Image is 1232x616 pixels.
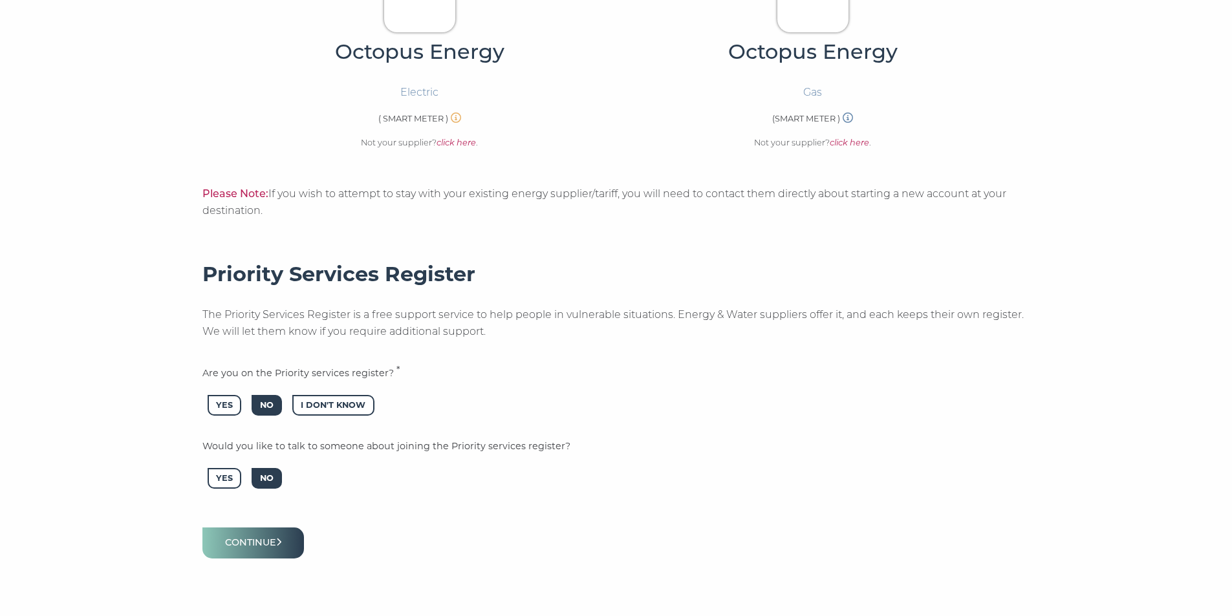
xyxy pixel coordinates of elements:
[361,136,478,150] p: Not your supplier? .
[378,114,448,123] span: ( SMART METER )
[292,395,374,416] span: I Don't Know
[202,306,1030,340] p: The Priority Services Register is a free support service to help people in vulnerable situations....
[202,261,1030,287] h4: Priority Services Register
[830,138,869,147] a: click here
[437,138,476,147] a: click here
[754,136,871,150] p: Not your supplier? .
[202,440,570,452] span: Would you like to talk to someone about joining the Priority services register?
[772,114,840,123] span: (SMART METER )
[202,186,1030,219] p: If you wish to attempt to stay with your existing energy supplier/tariff, you will need to contac...
[400,84,438,101] p: Electric
[803,84,822,101] p: Gas
[202,187,268,200] span: Please Note:
[202,367,394,379] span: Are you on the Priority services register?
[208,468,241,489] span: Yes
[202,527,305,558] button: Continue
[252,395,282,416] span: No
[225,39,614,65] h4: Octopus Energy
[618,39,1008,65] h4: Octopus Energy
[208,395,241,416] span: Yes
[252,468,282,489] span: No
